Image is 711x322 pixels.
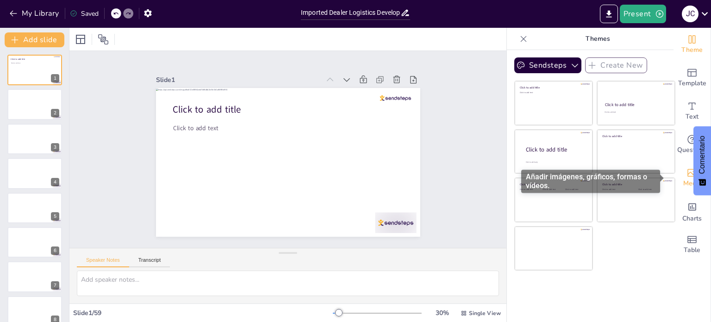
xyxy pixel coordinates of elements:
[602,134,668,138] div: Click to add title
[7,124,62,154] div: 3
[526,172,647,190] font: Añadir imágenes, gráficos, formas o vídeos.
[520,86,586,89] div: Click to add title
[693,126,711,196] button: Comentarios - Mostrar encuesta
[7,261,62,292] div: 7
[51,143,59,152] div: 3
[674,28,711,61] div: Change the overall theme
[51,212,59,221] div: 5
[51,74,59,82] div: 1
[11,62,20,64] span: Click to add text
[5,32,64,47] button: Add slide
[520,189,541,191] div: Click to add text
[7,158,62,189] div: 4
[684,245,700,255] span: Table
[674,228,711,261] div: Add a table
[678,78,706,88] span: Template
[163,62,328,88] div: Slide 1
[531,28,664,50] p: Themes
[98,34,109,45] span: Position
[605,111,666,114] div: Click to add text
[51,281,59,290] div: 7
[77,257,129,267] button: Speaker Notes
[51,178,59,186] div: 4
[686,112,699,122] span: Text
[600,5,618,23] button: Export to PowerPoint
[7,6,63,21] button: My Library
[129,257,170,267] button: Transcript
[520,92,586,94] div: Click to add text
[175,112,221,125] span: Click to add text
[674,195,711,228] div: Add charts and graphs
[7,55,62,85] div: 1
[301,6,400,19] input: Insert title
[620,5,666,23] button: Present
[526,161,584,164] div: Click to add body
[674,161,711,195] div: Add images, graphics, shapes or video
[605,102,667,107] div: Click to add title
[514,57,581,73] button: Sendsteps
[73,32,88,47] div: Layout
[469,309,501,317] span: Single View
[7,193,62,223] div: 5
[638,189,667,191] div: Click to add text
[431,309,453,317] div: 30 %
[602,183,668,186] div: Click to add title
[51,246,59,255] div: 6
[520,183,586,186] div: Click to add title
[682,5,699,23] button: j c
[683,178,701,189] span: Media
[7,89,62,120] div: 2
[681,45,703,55] span: Theme
[177,91,246,111] span: Click to add title
[70,9,99,18] div: Saved
[698,136,706,174] font: Comentario
[7,227,62,258] div: 6
[682,214,702,224] span: Charts
[674,128,711,161] div: Get real-time input from your audience
[674,95,711,128] div: Add text boxes
[677,145,707,155] span: Questions
[526,146,585,154] div: Click to add title
[51,109,59,117] div: 2
[585,57,647,73] button: Create New
[682,6,699,22] div: j c
[11,58,25,61] span: Click to add title
[73,309,333,317] div: Slide 1 / 59
[674,61,711,95] div: Add ready made slides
